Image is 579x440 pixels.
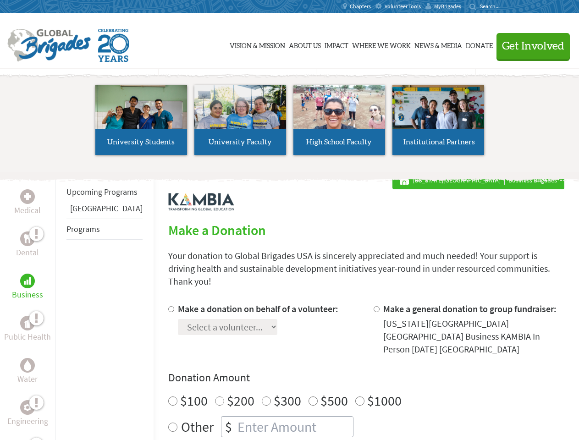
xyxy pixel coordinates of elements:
[194,85,286,155] a: University Faculty
[107,138,175,146] span: University Students
[24,234,31,243] img: Dental
[320,392,348,409] label: $500
[383,303,557,314] label: Make a general donation to group fundraiser:
[66,219,143,240] li: Programs
[24,193,31,200] img: Medical
[325,22,348,67] a: Impact
[392,85,484,146] img: menu_brigades_submenu_4.jpg
[367,392,402,409] label: $1000
[4,316,51,343] a: Public HealthPublic Health
[168,193,234,211] img: logo-kambia.png
[70,203,143,214] a: [GEOGRAPHIC_DATA]
[20,189,35,204] div: Medical
[181,416,214,437] label: Other
[403,138,475,146] span: Institutional Partners
[14,204,41,217] p: Medical
[383,317,564,356] div: [US_STATE][GEOGRAPHIC_DATA] [GEOGRAPHIC_DATA] Business KAMBIA In Person [DATE] [GEOGRAPHIC_DATA]
[14,189,41,217] a: MedicalMedical
[66,182,143,202] li: Upcoming Programs
[24,404,31,411] img: Engineering
[17,358,38,385] a: WaterWater
[16,231,39,259] a: DentalDental
[4,330,51,343] p: Public Health
[385,3,421,10] span: Volunteer Tools
[66,187,138,197] a: Upcoming Programs
[24,319,31,328] img: Public Health
[209,138,272,146] span: University Faculty
[180,392,208,409] label: $100
[12,288,43,301] p: Business
[66,224,100,234] a: Programs
[95,85,187,146] img: menu_brigades_submenu_1.jpg
[66,202,143,219] li: Panama
[7,400,48,428] a: EngineeringEngineering
[7,29,91,62] img: Global Brigades Logo
[24,277,31,285] img: Business
[20,316,35,330] div: Public Health
[496,33,570,59] button: Get Involved
[20,400,35,415] div: Engineering
[227,392,254,409] label: $200
[16,246,39,259] p: Dental
[352,22,411,67] a: Where We Work
[306,138,372,146] span: High School Faculty
[7,415,48,428] p: Engineering
[20,358,35,373] div: Water
[12,274,43,301] a: BusinessBusiness
[293,85,385,130] img: menu_brigades_submenu_3.jpg
[480,3,506,10] input: Search...
[24,360,31,370] img: Water
[194,85,286,147] img: menu_brigades_submenu_2.jpg
[168,370,564,385] h4: Donation Amount
[20,274,35,288] div: Business
[392,85,484,155] a: Institutional Partners
[168,222,564,238] h2: Make a Donation
[20,231,35,246] div: Dental
[168,249,564,288] p: Your donation to Global Brigades USA is sincerely appreciated and much needed! Your support is dr...
[98,29,129,62] img: Global Brigades Celebrating 20 Years
[414,22,462,67] a: News & Media
[502,41,564,52] span: Get Involved
[17,373,38,385] p: Water
[178,303,338,314] label: Make a donation on behalf of a volunteer:
[236,417,353,437] input: Enter Amount
[434,3,461,10] span: MyBrigades
[466,22,493,67] a: Donate
[289,22,321,67] a: About Us
[350,3,371,10] span: Chapters
[230,22,285,67] a: Vision & Mission
[221,417,236,437] div: $
[95,85,187,155] a: University Students
[274,392,301,409] label: $300
[293,85,385,155] a: High School Faculty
